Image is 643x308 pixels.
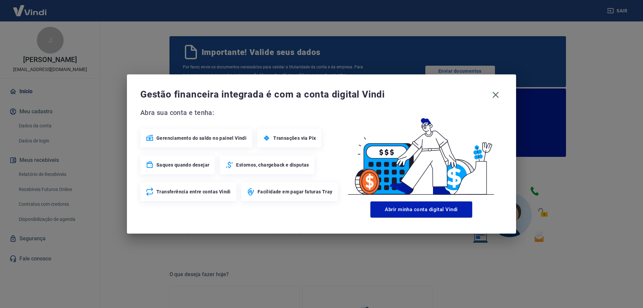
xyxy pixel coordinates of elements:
[140,107,340,118] span: Abra sua conta e tenha:
[140,88,489,101] span: Gestão financeira integrada é com a conta digital Vindi
[156,135,246,141] span: Gerenciamento do saldo no painel Vindi
[236,162,309,168] span: Estornos, chargeback e disputas
[258,188,333,195] span: Facilidade em pagar faturas Tray
[370,201,472,218] button: Abrir minha conta digital Vindi
[340,107,503,199] img: Good Billing
[273,135,316,141] span: Transações via Pix
[156,188,231,195] span: Transferência entre contas Vindi
[156,162,209,168] span: Saques quando desejar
